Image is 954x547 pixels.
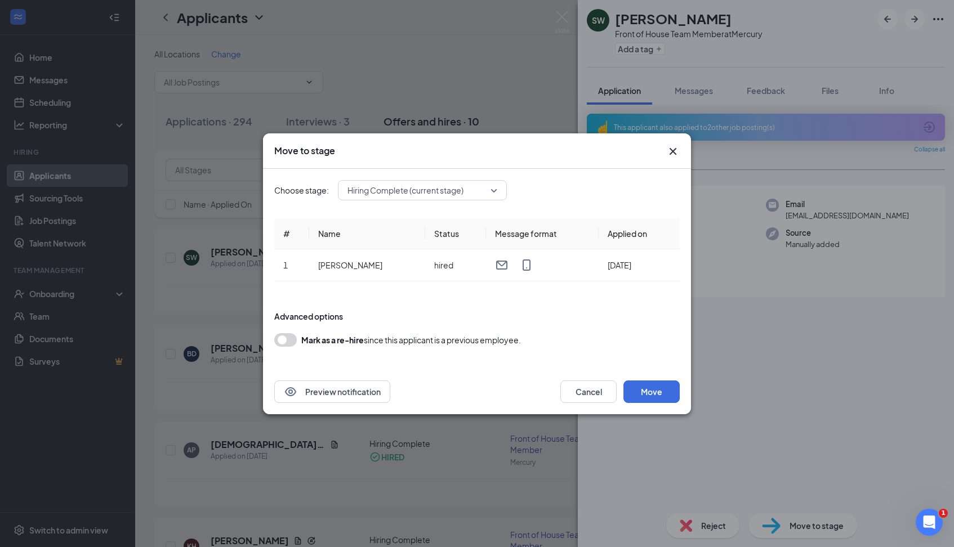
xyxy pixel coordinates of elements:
[347,182,463,199] span: Hiring Complete (current stage)
[520,258,533,272] svg: MobileSms
[666,145,680,158] button: Close
[301,333,521,347] div: since this applicant is a previous employee.
[599,249,680,281] td: [DATE]
[274,218,309,249] th: #
[939,509,948,518] span: 1
[916,509,943,536] iframe: Intercom live chat
[486,218,599,249] th: Message format
[599,218,680,249] th: Applied on
[274,380,390,403] button: EyePreview notification
[274,145,335,157] h3: Move to stage
[425,249,485,281] td: hired
[425,218,485,249] th: Status
[666,145,680,158] svg: Cross
[284,385,297,398] svg: Eye
[560,380,617,403] button: Cancel
[623,380,680,403] button: Move
[309,218,425,249] th: Name
[274,184,329,196] span: Choose stage:
[274,311,680,322] div: Advanced options
[283,260,288,270] span: 1
[495,258,509,272] svg: Email
[301,335,364,345] b: Mark as a re-hire
[309,249,425,281] td: [PERSON_NAME]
